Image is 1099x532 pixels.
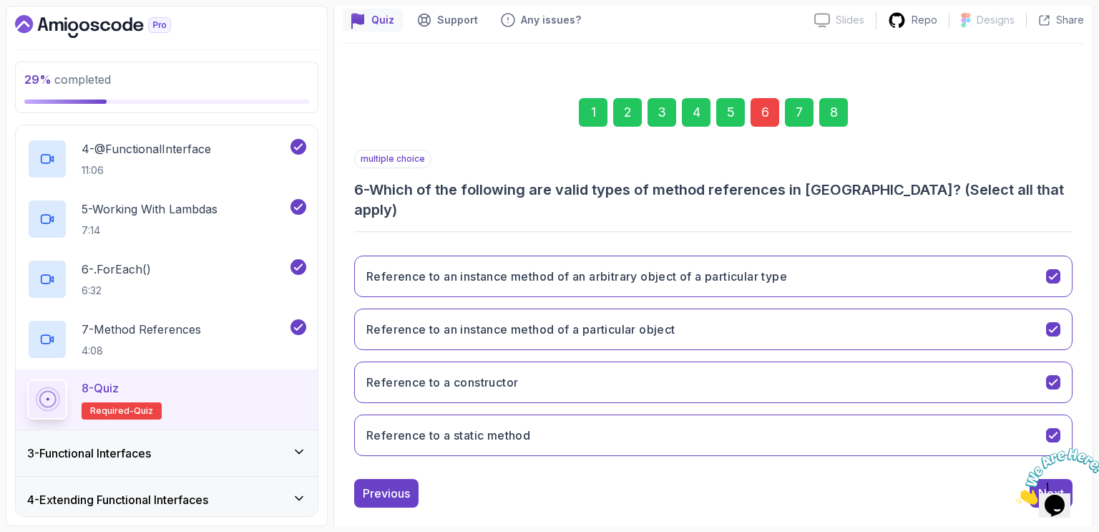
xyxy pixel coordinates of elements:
div: 3 [648,98,676,127]
div: 7 [785,98,814,127]
p: Any issues? [521,13,581,27]
p: 7:14 [82,223,218,238]
div: 4 [682,98,710,127]
h3: 4 - Extending Functional Interfaces [27,491,208,508]
button: 7-Method References4:08 [27,319,306,359]
p: 4:08 [82,344,201,358]
span: 29 % [24,72,52,87]
button: Reference to an instance method of an arbitrary object of a particular type [354,256,1073,297]
p: Designs [977,13,1015,27]
a: Dashboard [15,15,204,38]
button: 3-Functional Interfaces [16,430,318,476]
a: Repo [876,11,949,29]
button: 6-.forEach()6:32 [27,259,306,299]
button: Previous [354,479,419,508]
button: Support button [409,9,487,32]
iframe: chat widget [1010,442,1099,511]
p: Share [1056,13,1084,27]
button: Reference to an instance method of a particular object [354,309,1073,350]
p: 5 - Working With Lambdas [82,200,218,218]
p: Quiz [371,13,394,27]
button: 4-Extending Functional Interfaces [16,477,318,523]
button: 4-@FunctionalInterface11:06 [27,139,306,179]
p: multiple choice [354,150,431,168]
span: 1 [6,6,11,18]
p: Repo [912,13,937,27]
span: completed [24,72,111,87]
h3: 6 - Which of the following are valid types of method references in [GEOGRAPHIC_DATA]? (Select all... [354,180,1073,220]
p: 6:32 [82,284,151,298]
div: 2 [613,98,642,127]
div: 1 [579,98,607,127]
span: Required- [90,405,134,417]
button: Reference to a constructor [354,362,1073,403]
p: 11:06 [82,163,211,178]
h3: Reference to a constructor [366,374,518,391]
p: 8 - Quiz [82,379,119,397]
div: Previous [363,485,410,502]
div: 6 [751,98,779,127]
h3: Reference to an instance method of a particular object [366,321,675,338]
h3: 3 - Functional Interfaces [27,445,151,462]
button: Reference to a static method [354,415,1073,456]
p: Slides [836,13,864,27]
p: 4 - @FunctionalInterface [82,140,211,158]
button: 5-Working With Lambdas7:14 [27,199,306,239]
button: Share [1026,13,1084,27]
p: 7 - Method References [82,321,201,338]
span: quiz [134,405,153,417]
img: Chat attention grabber [6,6,94,62]
div: 5 [716,98,745,127]
h3: Reference to an instance method of an arbitrary object of a particular type [366,268,787,285]
p: Support [437,13,478,27]
div: 8 [819,98,848,127]
button: 8-QuizRequired-quiz [27,379,306,420]
button: Feedback button [492,9,590,32]
button: quiz button [343,9,403,32]
p: 6 - .forEach() [82,261,151,278]
h3: Reference to a static method [366,427,530,444]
